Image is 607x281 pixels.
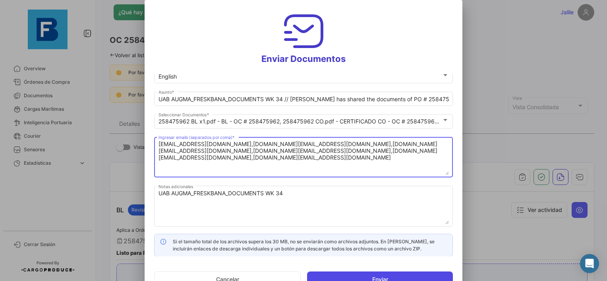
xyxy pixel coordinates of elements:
span: Si el tamaño total de los archivos supera los 30 MB, no se enviarán como archivos adjuntos. En [P... [173,239,435,252]
h3: Enviar Documentos [154,10,453,64]
div: Abrir Intercom Messenger [580,254,599,273]
mat-select-trigger: English [159,73,177,80]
